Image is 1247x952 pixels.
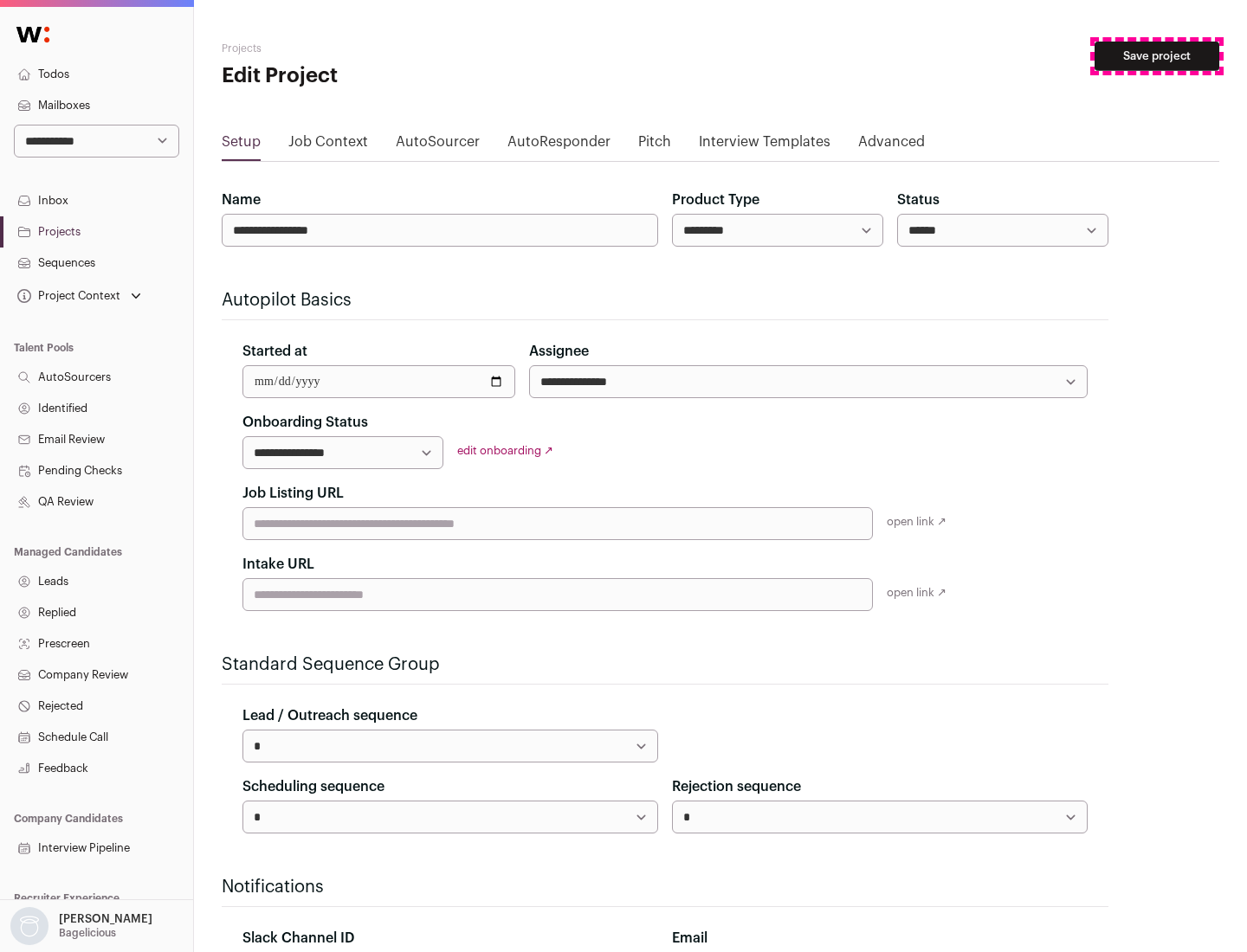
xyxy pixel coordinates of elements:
[672,190,759,210] label: Product Type
[396,132,480,159] a: AutoSourcer
[242,928,354,949] label: Slack Channel ID
[14,289,120,303] div: Project Context
[7,907,156,945] button: Open dropdown
[222,190,261,210] label: Name
[288,132,368,159] a: Job Context
[222,288,1108,312] h2: Autopilot Basics
[242,412,368,433] label: Onboarding Status
[242,776,384,797] label: Scheduling sequence
[222,132,261,159] a: Setup
[242,554,314,575] label: Intake URL
[242,483,344,504] label: Job Listing URL
[1095,42,1219,71] button: Save project
[897,190,940,210] label: Status
[7,17,59,52] img: Wellfound
[14,284,145,308] button: Open dropdown
[672,928,1088,949] div: Email
[507,132,611,159] a: AutoResponder
[222,62,554,90] h1: Edit Project
[858,132,925,159] a: Advanced
[222,42,554,55] h2: Projects
[242,705,417,726] label: Lead / Outreach sequence
[10,907,48,945] img: nopic.png
[222,653,1108,677] h2: Standard Sequence Group
[699,132,830,159] a: Interview Templates
[638,132,671,159] a: Pitch
[672,776,801,797] label: Rejection sequence
[457,445,553,456] a: edit onboarding ↗
[242,341,307,362] label: Started at
[222,875,1108,899] h2: Notifications
[59,926,116,940] p: Bagelicious
[529,341,589,362] label: Assignee
[59,912,152,926] p: [PERSON_NAME]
